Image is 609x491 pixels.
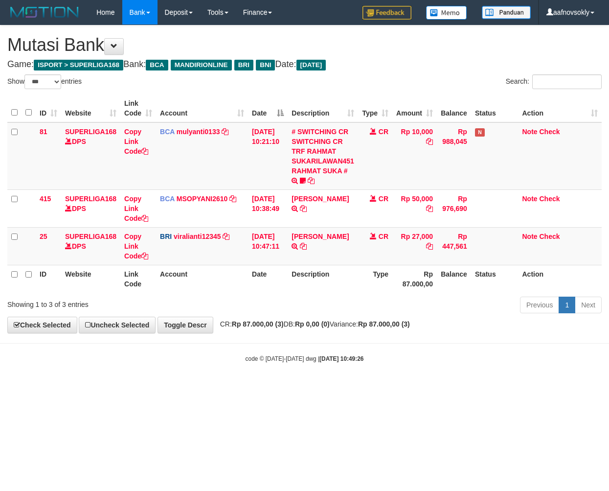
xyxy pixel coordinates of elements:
th: Amount: activate to sort column ascending [392,94,437,122]
th: Status [471,265,519,293]
td: [DATE] 10:38:49 [248,189,288,227]
a: Copy MSOPYANI2610 to clipboard [229,195,236,203]
span: ISPORT > SUPERLIGA168 [34,60,123,70]
a: Copy Link Code [124,128,148,155]
input: Search: [532,74,602,89]
a: Copy Link Code [124,233,148,260]
span: CR: DB: Variance: [215,320,410,328]
th: Description [288,265,358,293]
a: [PERSON_NAME] [292,233,349,240]
strong: [DATE] 10:49:26 [319,355,363,362]
label: Search: [506,74,602,89]
td: Rp 976,690 [437,189,471,227]
span: BCA [160,128,175,136]
strong: Rp 87.000,00 (3) [232,320,284,328]
th: Date: activate to sort column descending [248,94,288,122]
a: Copy mulyanti0133 to clipboard [222,128,228,136]
th: Type [358,265,392,293]
td: Rp 27,000 [392,227,437,265]
td: DPS [61,122,120,190]
img: panduan.png [482,6,531,19]
a: Note [522,128,537,136]
td: DPS [61,227,120,265]
th: Link Code [120,265,156,293]
a: Check [540,233,560,240]
a: Next [575,297,602,313]
span: BCA [160,195,175,203]
a: mulyanti0133 [177,128,220,136]
span: BRI [234,60,253,70]
span: 415 [40,195,51,203]
th: Balance [437,265,471,293]
a: SUPERLIGA168 [65,128,116,136]
a: Copy Link Code [124,195,148,222]
th: Description: activate to sort column ascending [288,94,358,122]
span: BCA [146,60,168,70]
a: MSOPYANI2610 [177,195,228,203]
span: CR [379,195,388,203]
a: Copy USMAN JAELANI to clipboard [300,205,307,212]
span: Has Note [475,128,485,137]
span: 25 [40,233,47,240]
a: SUPERLIGA168 [65,195,116,203]
select: Showentries [24,74,61,89]
th: ID: activate to sort column ascending [36,94,61,122]
a: Toggle Descr [158,317,213,333]
img: Feedback.jpg [362,6,411,20]
th: Website: activate to sort column ascending [61,94,120,122]
th: Type: activate to sort column ascending [358,94,392,122]
a: Copy Rp 10,000 to clipboard [426,138,433,145]
a: Copy IKBAL FURQON to clipboard [300,242,307,250]
td: Rp 988,045 [437,122,471,190]
label: Show entries [7,74,82,89]
a: 1 [559,297,575,313]
td: Rp 10,000 [392,122,437,190]
a: SUPERLIGA168 [65,233,116,240]
span: [DATE] [296,60,326,70]
span: BRI [160,233,172,240]
h1: Mutasi Bank [7,35,602,55]
a: # SWITCHING CR SWITCHING CR TRF RAHMAT SUKARILAWAN451 RAHMAT SUKA # [292,128,354,175]
a: Uncheck Selected [79,317,156,333]
span: MANDIRIONLINE [171,60,232,70]
img: MOTION_logo.png [7,5,82,20]
a: Previous [520,297,559,313]
a: Note [522,233,537,240]
th: Account: activate to sort column ascending [156,94,248,122]
th: ID [36,265,61,293]
span: 81 [40,128,47,136]
a: Copy # SWITCHING CR SWITCHING CR TRF RAHMAT SUKARILAWAN451 RAHMAT SUKA # to clipboard [308,177,315,185]
span: BNI [256,60,275,70]
td: DPS [61,189,120,227]
span: CR [379,233,388,240]
a: Check [540,128,560,136]
a: Check Selected [7,317,77,333]
a: Copy Rp 50,000 to clipboard [426,205,433,212]
span: CR [379,128,388,136]
th: Account [156,265,248,293]
th: Website [61,265,120,293]
strong: Rp 0,00 (0) [295,320,330,328]
th: Action: activate to sort column ascending [518,94,602,122]
small: code © [DATE]-[DATE] dwg | [246,355,364,362]
th: Balance [437,94,471,122]
a: [PERSON_NAME] [292,195,349,203]
td: [DATE] 10:21:10 [248,122,288,190]
td: Rp 447,561 [437,227,471,265]
div: Showing 1 to 3 of 3 entries [7,296,247,309]
td: Rp 50,000 [392,189,437,227]
a: Note [522,195,537,203]
th: Date [248,265,288,293]
a: Copy Rp 27,000 to clipboard [426,242,433,250]
th: Rp 87.000,00 [392,265,437,293]
h4: Game: Bank: Date: [7,60,602,70]
th: Action [518,265,602,293]
a: Check [540,195,560,203]
img: Button%20Memo.svg [426,6,467,20]
td: [DATE] 10:47:11 [248,227,288,265]
strong: Rp 87.000,00 (3) [358,320,410,328]
th: Status [471,94,519,122]
a: Copy viralianti12345 to clipboard [223,233,229,240]
a: viralianti12345 [174,233,221,240]
th: Link Code: activate to sort column ascending [120,94,156,122]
